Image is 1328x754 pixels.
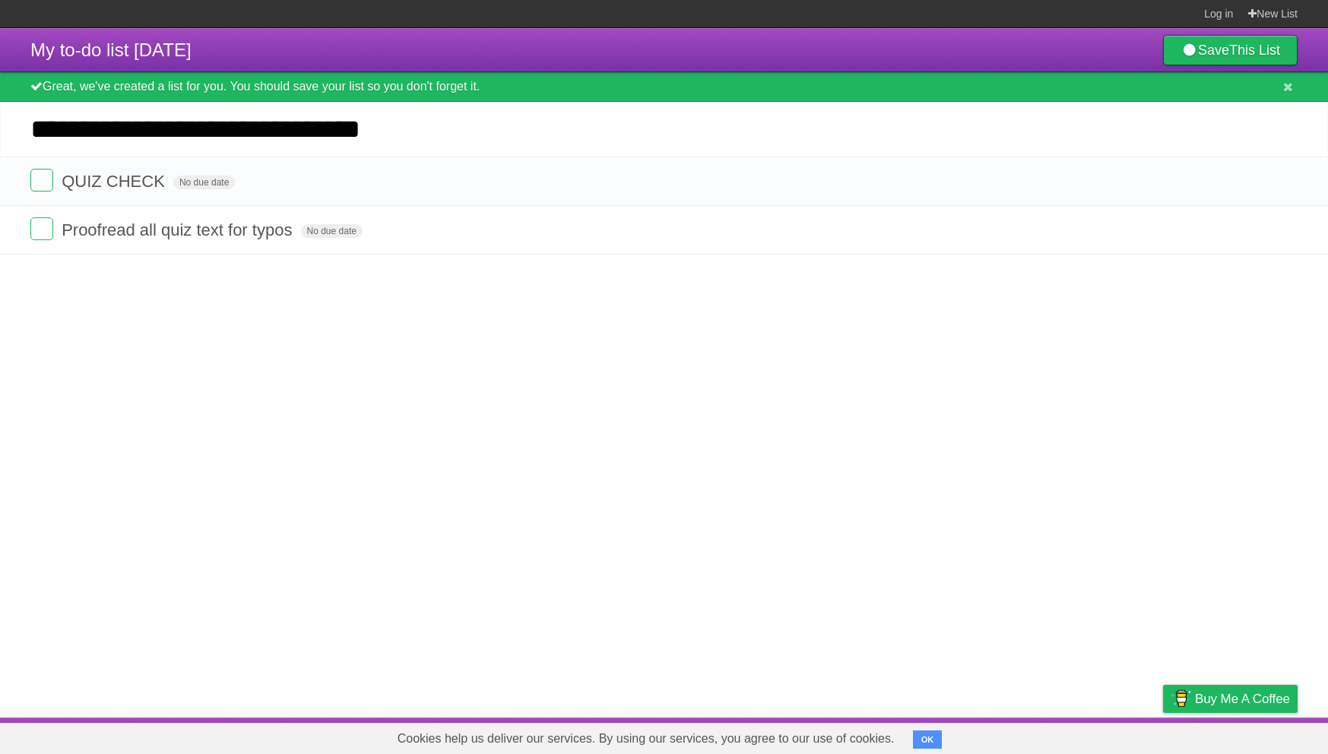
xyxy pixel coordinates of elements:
[1163,685,1298,713] a: Buy me a coffee
[1195,686,1290,712] span: Buy me a coffee
[301,224,363,238] span: No due date
[30,217,53,240] label: Done
[1202,721,1298,750] a: Suggest a feature
[1229,43,1280,58] b: This List
[1143,721,1183,750] a: Privacy
[1163,35,1298,65] a: SaveThis List
[1092,721,1125,750] a: Terms
[913,730,943,749] button: OK
[961,721,993,750] a: About
[62,172,169,191] span: QUIZ CHECK
[1171,686,1191,711] img: Buy me a coffee
[30,40,192,60] span: My to-do list [DATE]
[1011,721,1073,750] a: Developers
[173,176,235,189] span: No due date
[30,169,53,192] label: Done
[62,220,296,239] span: Proofread all quiz text for typos
[382,724,910,754] span: Cookies help us deliver our services. By using our services, you agree to our use of cookies.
